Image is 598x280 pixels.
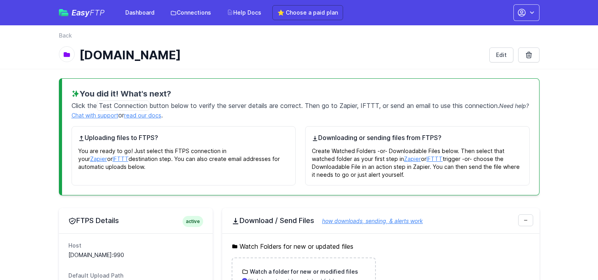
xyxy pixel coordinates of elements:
[79,48,483,62] h1: [DOMAIN_NAME]
[68,242,203,250] dt: Host
[232,242,530,251] h5: Watch Folders for new or updated files
[248,268,358,276] h3: Watch a folder for new or modified files
[90,155,107,162] a: Zapier
[59,9,105,17] a: EasyFTP
[78,133,289,142] h4: Uploading files to FTPS?
[72,112,118,119] a: Chat with support
[272,5,343,20] a: ⭐ Choose a paid plan
[59,32,540,44] nav: Breadcrumb
[124,112,161,119] a: read our docs
[68,251,203,259] dd: [DOMAIN_NAME]:990
[90,8,105,17] span: FTP
[72,9,105,17] span: Easy
[121,6,159,20] a: Dashboard
[113,155,128,162] a: IFTTT
[558,240,589,271] iframe: Drift Widget Chat Controller
[72,99,530,120] p: Click the button below to verify the server details are correct. Then go to Zapier, IFTTT, or sen...
[59,9,68,16] img: easyftp_logo.png
[232,216,530,225] h2: Download / Send Files
[499,102,529,109] span: Need help?
[222,6,266,20] a: Help Docs
[183,216,203,227] span: active
[68,216,203,225] h2: FTPS Details
[59,32,72,40] a: Back
[312,142,523,179] p: Create Watched Folders -or- Downloadable Files below. Then select that watched folder as your fir...
[97,100,149,111] span: Test Connection
[72,88,530,99] h3: You did it! What's next?
[489,47,513,62] a: Edit
[166,6,216,20] a: Connections
[314,218,423,224] a: how downloads, sending, & alerts work
[78,142,289,171] p: You are ready to go! Just select this FTPS connection in your or destination step. You can also c...
[404,155,421,162] a: Zapier
[312,133,523,142] h4: Downloading or sending files from FTPS?
[68,272,203,280] dt: Default Upload Path
[426,155,443,162] a: IFTTT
